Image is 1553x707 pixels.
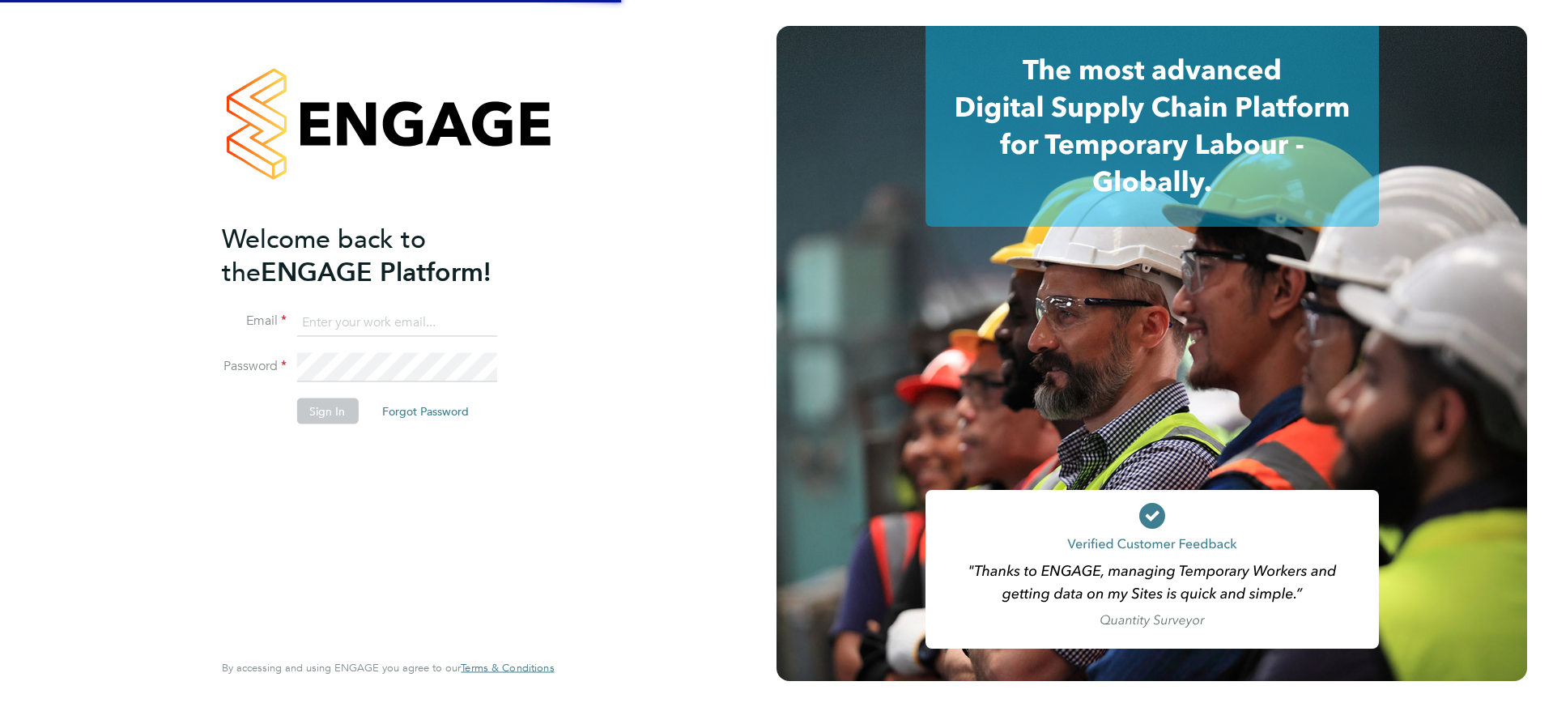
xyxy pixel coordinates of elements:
span: By accessing and using ENGAGE you agree to our [222,661,554,675]
span: Welcome back to the [222,223,426,287]
button: Sign In [296,398,358,424]
a: Terms & Conditions [461,662,554,675]
label: Email [222,313,287,330]
span: Terms & Conditions [461,661,554,675]
input: Enter your work email... [296,308,496,337]
button: Forgot Password [369,398,482,424]
label: Password [222,358,287,375]
h2: ENGAGE Platform! [222,222,538,288]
